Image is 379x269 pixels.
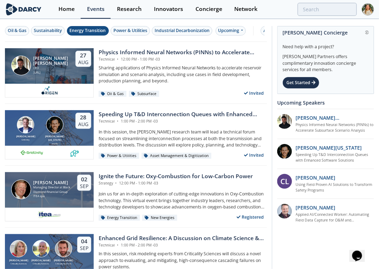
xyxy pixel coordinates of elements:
div: envelio [44,142,66,145]
p: Sharing applications of Physics Informed Neural Networks to accelerate reservoir simulation and s... [99,65,267,84]
div: Industrial Decarbonization [155,27,210,34]
span: • [116,57,120,62]
div: Home [58,6,75,12]
img: 336b6de1-6040-4323-9c13-5718d9811639 [70,148,79,157]
div: Upcoming Speakers [277,96,374,109]
div: Ignite the Future: Oxy-Combustion for Low-Carbon Power [99,172,253,181]
div: 28 [78,114,88,121]
button: Power & Utilities [111,26,150,36]
div: Network [235,6,258,12]
p: [PERSON_NAME] [296,204,336,211]
img: logo-wide.svg [5,3,42,15]
img: 20112e9a-1f67-404a-878c-a26f1c79f5da [277,114,292,129]
div: [PERSON_NAME] [33,180,71,185]
img: Brian Fitzsimons [17,116,34,133]
span: • [114,181,118,186]
div: Managing Director at Black Diamond Financial Group [33,185,71,194]
a: Patrick Imeson [PERSON_NAME] Managing Director at Black Diamond Financial Group ITEA spa 02 Sep I... [5,172,267,221]
button: All Filters [261,26,285,36]
div: [PERSON_NAME] Concierge [282,26,369,39]
div: Asset Management & Digitization [142,153,211,159]
span: • [116,243,120,248]
div: Sep [80,245,88,251]
img: 1659894010494-gridunity-wp-logo.png [20,148,44,157]
input: Advanced Search [298,3,357,16]
div: Innovators [154,6,183,12]
p: In this session, the [PERSON_NAME] research team will lead a technical forum focused on streamlin... [99,129,267,148]
img: Luigi Montana [46,116,63,133]
a: Brian Fitzsimons [PERSON_NAME] GridUnity Luigi Montana [PERSON_NAME][US_STATE] envelio 28 Aug Spe... [5,110,267,159]
img: Profile [362,3,374,15]
div: 04 [80,238,88,245]
div: Aug [78,59,88,65]
div: Oil & Gas [8,27,26,34]
a: Speeding Up T&D Interconnection Queues with Enhanced Software Solutions [296,152,374,163]
div: [PERSON_NAME] [52,259,75,263]
div: [PERSON_NAME] [PERSON_NAME] [33,56,69,66]
img: e2203200-5b7a-4eed-a60e-128142053302 [37,210,62,219]
div: Criticality Sciences [52,262,75,265]
img: 1b183925-147f-4a47-82c9-16eeeed5003c [277,144,292,159]
img: 257d1208-f7de-4aa6-9675-f79dcebd2004 [277,204,292,219]
div: Subsurface [129,91,159,97]
iframe: chat widget [349,241,372,262]
button: Industrial Decarbonization [152,26,212,36]
div: Speeding Up T&D Interconnection Queues with Enhanced Software Solutions [99,110,267,119]
div: Concierge [195,6,222,12]
img: Ruben Rodriguez Torrado [11,56,31,75]
div: Technical 1:00 PM - 2:00 PM -03 [99,119,267,124]
div: Aug [78,121,88,127]
div: Energy Transition [70,27,106,34]
div: Technical 12:00 PM - 1:00 PM -03 [99,57,267,62]
a: Ruben Rodriguez Torrado [PERSON_NAME] [PERSON_NAME] CEO [URL] 27 Aug Physics Informed Neural Netw... [5,48,267,98]
div: Power & Utilities [113,27,147,34]
img: Susan Ginsburg [10,240,27,257]
div: Upcoming [216,26,246,36]
p: [PERSON_NAME] [296,174,336,181]
a: Physics Informed Neural Networks (PINNs) to Accelerate Subsurface Scenario Analysis [296,122,374,133]
div: [PERSON_NAME] [7,259,30,263]
div: Enhanced Grid Resilience: A Discussion on Climate Science & Risk Modeling [99,234,267,243]
img: origen.ai.png [39,86,60,95]
div: [PERSON_NAME] Partners offers complimentary innovation concierge services for all members. [282,50,369,73]
div: [PERSON_NAME] [30,259,52,263]
div: Technical 1:00 PM - 2:00 PM -03 [99,243,267,248]
div: Energy Transition [99,215,140,221]
div: Power & Utilities [99,153,139,159]
div: Get Started [282,77,319,89]
div: Invited [241,151,267,159]
button: Energy Transition [67,26,109,36]
div: CL [277,174,292,189]
span: • [116,119,120,124]
img: information.svg [365,31,369,35]
p: [PERSON_NAME] [PERSON_NAME] [296,114,374,121]
div: Oil & Gas [99,91,126,97]
img: Ben Ruddell [32,240,50,257]
div: [URL] [33,70,69,75]
div: Criticality Sciences [30,262,52,265]
div: [PERSON_NAME][US_STATE] [44,135,66,142]
img: Patrick Imeson [11,180,31,199]
div: CEO [33,66,69,70]
div: New Energies [142,215,177,221]
div: Research [117,6,142,12]
div: [PERSON_NAME] [15,135,37,139]
div: GridUnity [15,138,37,141]
button: Oil & Gas [5,26,29,36]
div: Invited [241,89,267,98]
div: Registered [234,213,267,221]
img: Ross Dakin [55,240,72,257]
p: [PERSON_NAME][US_STATE] [296,144,362,151]
a: Using Field Proven AI Solutions to Transform Safety Programs [296,182,374,193]
p: Join us for an in-depth exploration of cutting-edge innovations in Oxy-Combustion technology. Thi... [99,191,267,210]
button: Sustainability [31,26,65,36]
div: All Filters [263,27,282,34]
div: Criticality Sciences [7,262,30,265]
div: Need help with a project? [282,39,369,50]
div: Events [87,6,105,12]
div: 02 [80,176,88,183]
div: 27 [78,52,88,59]
a: Applied AI/Connected Worker: Automating Field Data Capture for O&M and Construction [296,212,374,223]
div: Sep [80,183,88,189]
div: Sustainability [34,27,62,34]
